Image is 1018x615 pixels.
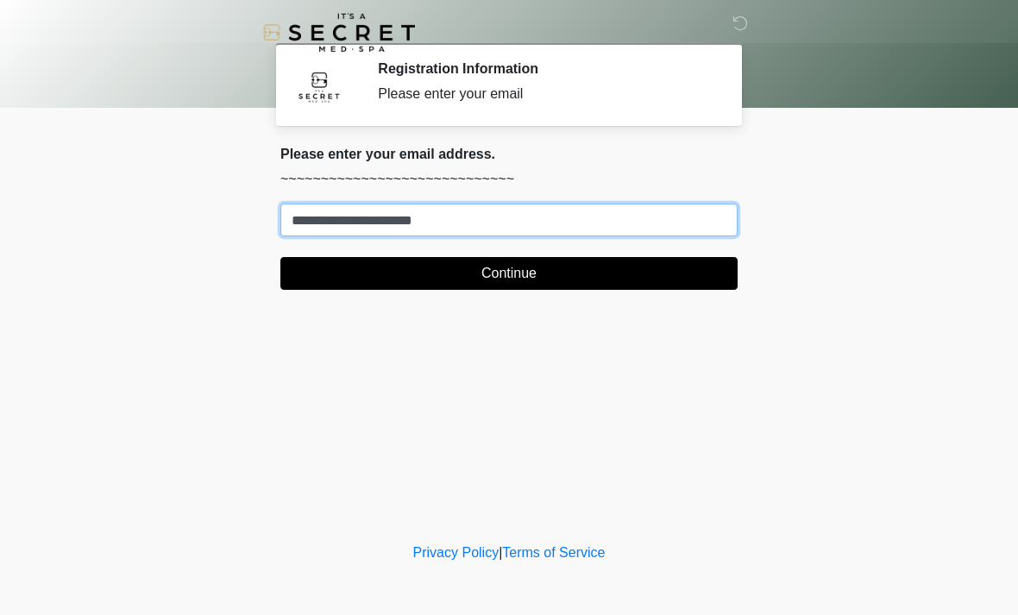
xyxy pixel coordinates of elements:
img: Agent Avatar [293,60,345,112]
a: | [499,545,502,560]
a: Terms of Service [502,545,605,560]
a: Privacy Policy [413,545,500,560]
div: Please enter your email [378,84,712,104]
h2: Registration Information [378,60,712,77]
button: Continue [280,257,738,290]
p: ~~~~~~~~~~~~~~~~~~~~~~~~~~~~~ [280,169,738,190]
img: It's A Secret Med Spa Logo [263,13,415,52]
h2: Please enter your email address. [280,146,738,162]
